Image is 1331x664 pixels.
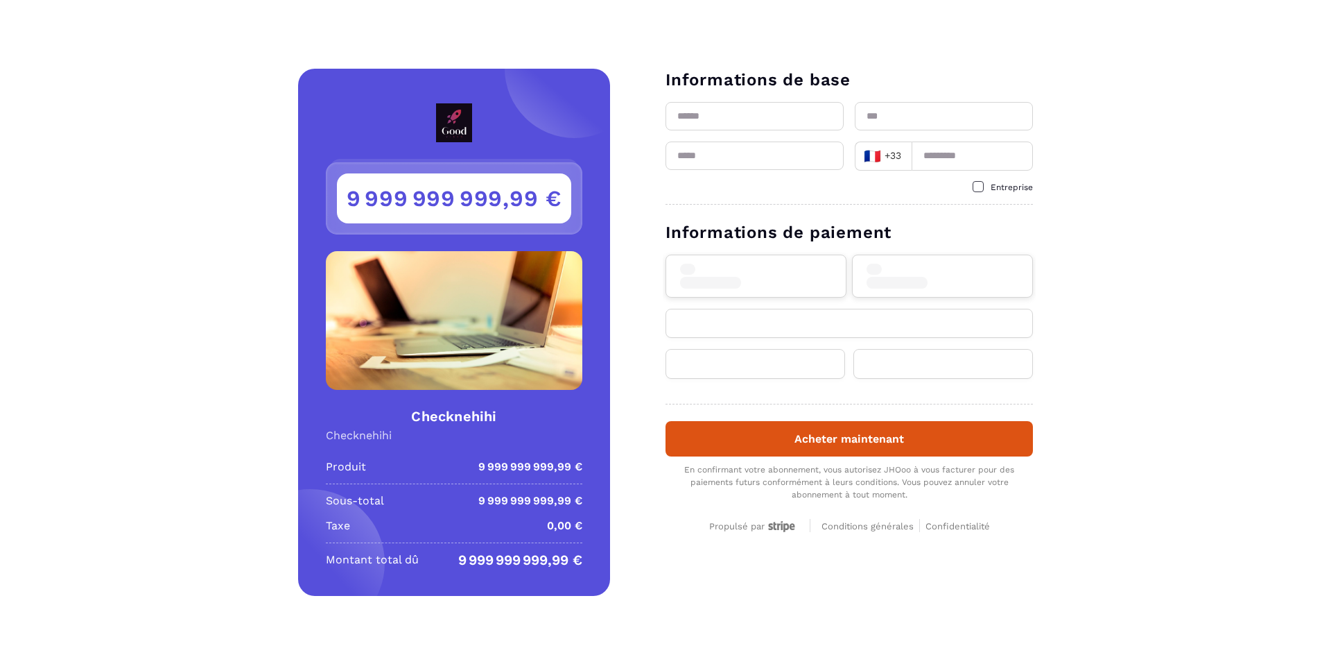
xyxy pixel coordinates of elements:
div: Search for option [855,142,912,171]
div: Propulsé par [709,521,799,533]
img: Product Image [326,251,582,390]
span: Confidentialité [925,521,990,531]
span: +33 [864,146,903,166]
div: Checknehihi [326,429,582,442]
img: logo [397,103,511,142]
a: Confidentialité [925,519,990,532]
h3: 9 999 999 999,99 € [337,173,571,223]
p: 9 999 999 999,99 € [458,552,582,568]
span: Entreprise [991,182,1033,192]
p: 0,00 € [547,518,582,534]
input: Search for option [905,146,907,167]
h3: Informations de base [665,69,1033,91]
span: 🇫🇷 [864,146,881,166]
div: En confirmant votre abonnement, vous autorisez JHOoo à vous facturer pour des paiements futurs co... [665,463,1033,501]
span: Conditions générales [821,521,914,531]
a: Conditions générales [821,519,920,532]
p: Produit [326,459,366,475]
a: Propulsé par [709,519,799,532]
button: Acheter maintenant [665,421,1033,457]
p: 9 999 999 999,99 € [478,493,582,509]
h3: Informations de paiement [665,221,1033,244]
p: 9 999 999 999,99 € [478,459,582,475]
h4: Checknehihi [326,407,582,426]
